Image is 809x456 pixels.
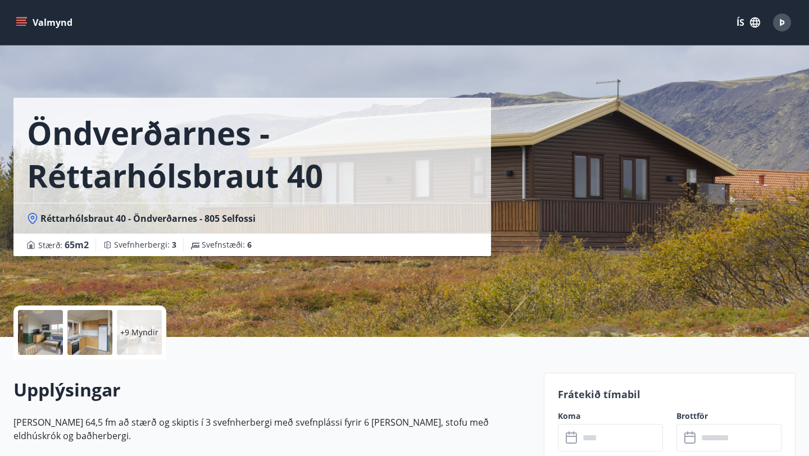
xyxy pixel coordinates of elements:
p: +9 Myndir [120,327,158,338]
h1: Öndverðarnes - Réttarhólsbraut 40 [27,111,478,197]
label: Brottför [676,411,781,422]
span: Stærð : [38,238,89,252]
span: Réttarhólsbraut 40 - Öndverðarnes - 805 Selfossi [40,212,256,225]
span: 65 m2 [65,239,89,251]
span: 6 [247,239,252,250]
span: Svefnherbergi : [114,239,176,250]
span: Svefnstæði : [202,239,252,250]
button: menu [13,12,77,33]
button: Þ [769,9,796,36]
p: Frátekið tímabil [558,387,781,402]
button: ÍS [730,12,766,33]
h2: Upplýsingar [13,377,530,402]
span: Þ [779,16,785,29]
p: [PERSON_NAME] 64,5 fm að stærð og skiptis í 3 svefnherbergi með svefnplássi fyrir 6 [PERSON_NAME]... [13,416,530,443]
label: Koma [558,411,663,422]
span: 3 [172,239,176,250]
